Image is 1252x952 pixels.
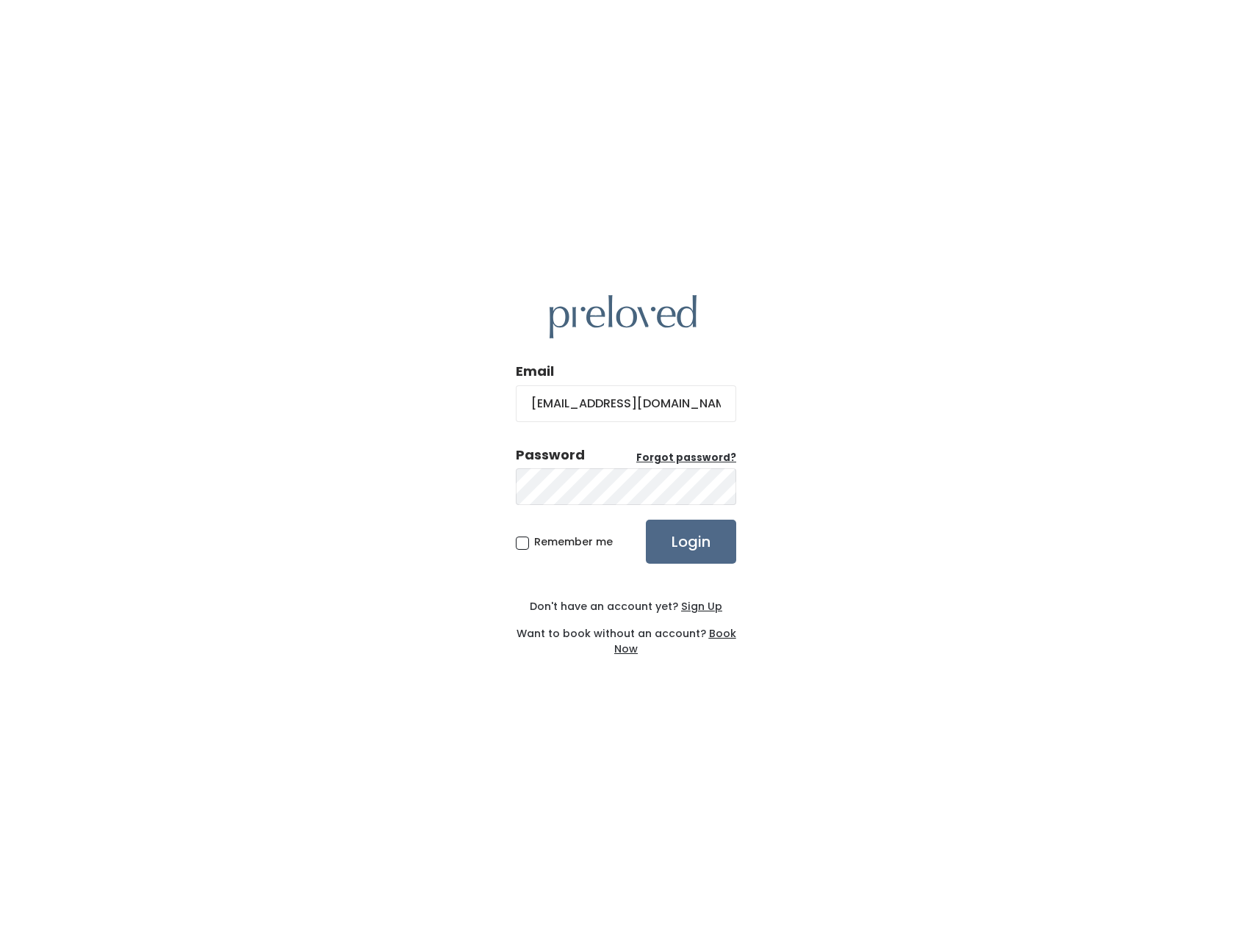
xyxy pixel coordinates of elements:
a: Sign Up [678,599,722,614]
input: Login [646,520,736,564]
div: Password [516,446,585,465]
a: Book Now [614,626,736,656]
div: Want to book without an account? [516,614,736,657]
img: preloved logo [550,295,697,338]
span: Remember me [534,534,613,549]
label: Email [516,362,554,381]
a: Forgot password? [636,451,736,465]
u: Sign Up [681,599,722,614]
div: Don't have an account yet? [516,599,736,614]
